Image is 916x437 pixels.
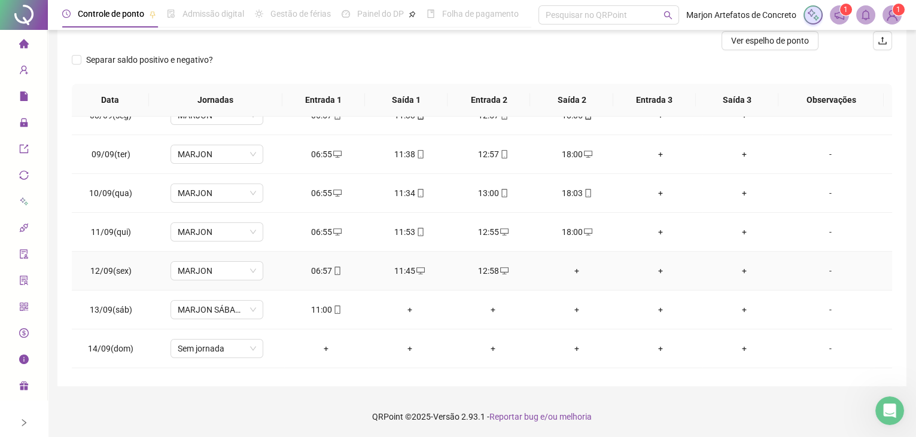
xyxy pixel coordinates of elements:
[149,11,156,18] span: pushpin
[442,9,519,19] span: Folha de pagamento
[378,342,442,355] div: +
[788,93,874,106] span: Observações
[92,149,130,159] span: 09/09(ter)
[19,112,29,136] span: lock
[583,150,592,158] span: desktop
[499,267,509,275] span: desktop
[530,84,613,117] th: Saída 2
[840,4,852,16] sup: 1
[88,344,133,353] span: 14/09(dom)
[294,225,358,239] div: 06:55
[19,139,29,163] span: export
[415,228,425,236] span: mobile
[178,145,256,163] span: MARJON
[378,148,442,161] div: 11:38
[409,11,416,18] span: pushpin
[628,342,693,355] div: +
[461,187,526,200] div: 13:00
[461,303,526,316] div: +
[544,225,609,239] div: 18:00
[628,303,693,316] div: +
[433,412,459,421] span: Versão
[178,223,256,241] span: MARJON
[182,9,244,19] span: Admissão digital
[795,303,866,316] div: -
[332,305,342,314] span: mobile
[448,84,530,117] th: Entrada 2
[712,303,777,316] div: +
[613,84,696,117] th: Entrada 3
[628,187,693,200] div: +
[712,342,777,355] div: +
[19,60,29,84] span: user-add
[89,188,132,198] span: 10/09(qua)
[294,264,358,277] div: 06:57
[499,228,509,236] span: desktop
[19,33,29,57] span: home
[378,187,442,200] div: 11:34
[860,10,871,20] span: bell
[19,218,29,242] span: api
[167,10,175,18] span: file-done
[544,264,609,277] div: +
[461,225,526,239] div: 12:55
[778,84,884,117] th: Observações
[544,187,609,200] div: 18:03
[844,5,848,14] span: 1
[332,228,342,236] span: desktop
[19,323,29,347] span: dollar
[795,225,866,239] div: -
[294,342,358,355] div: +
[19,297,29,320] span: qrcode
[544,342,609,355] div: +
[489,412,592,421] span: Reportar bug e/ou melhoria
[878,36,887,45] span: upload
[712,264,777,277] div: +
[365,84,448,117] th: Saída 1
[332,189,342,197] span: desktop
[378,225,442,239] div: 11:53
[875,396,904,425] iframe: Intercom live chat
[544,148,609,161] div: 18:00
[19,349,29,373] span: info-circle
[628,225,693,239] div: +
[19,165,29,189] span: sync
[282,84,365,117] th: Entrada 1
[696,84,778,117] th: Saída 3
[795,187,866,200] div: -
[90,266,132,276] span: 12/09(sex)
[499,189,509,197] span: mobile
[461,342,526,355] div: +
[270,9,331,19] span: Gestão de férias
[807,8,820,22] img: sparkle-icon.fc2bf0ac1784a2077858766a79e2daf3.svg
[332,267,342,275] span: mobile
[78,9,144,19] span: Controle de ponto
[178,262,256,280] span: MARJON
[294,303,358,316] div: 11:00
[149,84,282,117] th: Jornadas
[378,264,442,277] div: 11:45
[686,8,796,22] span: Marjon Artefatos de Concreto
[294,148,358,161] div: 06:55
[795,264,866,277] div: -
[415,267,425,275] span: desktop
[731,34,809,47] span: Ver espelho de ponto
[712,148,777,161] div: +
[81,53,218,66] span: Separar saldo positivo e negativo?
[544,303,609,316] div: +
[712,225,777,239] div: +
[178,184,256,202] span: MARJON
[583,228,592,236] span: desktop
[893,4,905,16] sup: Atualize o seu contato no menu Meus Dados
[795,342,866,355] div: -
[255,10,263,18] span: sun
[628,148,693,161] div: +
[883,6,901,24] img: 31160
[72,84,149,117] th: Data
[19,86,29,110] span: file
[415,150,425,158] span: mobile
[19,244,29,268] span: audit
[896,5,900,14] span: 1
[332,150,342,158] span: desktop
[461,148,526,161] div: 12:57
